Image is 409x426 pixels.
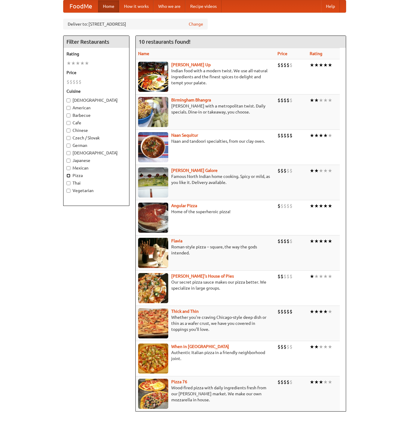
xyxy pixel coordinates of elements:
[310,308,314,315] li: ★
[284,308,287,315] li: $
[280,167,284,174] li: $
[67,98,70,102] input: [DEMOGRAPHIC_DATA]
[67,121,70,125] input: Cafe
[171,309,199,314] a: Thick and Thin
[67,70,126,76] h5: Price
[310,97,314,104] li: ★
[319,238,323,244] li: ★
[138,62,168,92] img: curryup.jpg
[319,379,323,385] li: ★
[138,103,273,115] p: [PERSON_NAME] with a metropolitan twist. Daily specials. Dine-in or takeaway, you choose.
[67,97,126,103] label: [DEMOGRAPHIC_DATA]
[138,350,273,362] p: Authentic Italian pizza in a friendly neighborhood joint.
[67,113,70,117] input: Barbecue
[319,167,323,174] li: ★
[310,238,314,244] li: ★
[76,60,80,67] li: ★
[284,62,287,68] li: $
[310,344,314,350] li: ★
[319,203,323,209] li: ★
[314,379,319,385] li: ★
[171,62,211,67] a: [PERSON_NAME] Up
[67,165,126,171] label: Mexican
[328,62,332,68] li: ★
[287,379,290,385] li: $
[280,97,284,104] li: $
[319,132,323,139] li: ★
[73,79,76,85] li: $
[67,136,70,140] input: Czech / Slovak
[328,308,332,315] li: ★
[287,273,290,280] li: $
[67,129,70,132] input: Chinese
[323,344,328,350] li: ★
[319,308,323,315] li: ★
[67,88,126,94] h5: Cuisine
[67,105,126,111] label: American
[119,0,153,12] a: How it works
[323,379,328,385] li: ★
[67,173,126,179] label: Pizza
[321,0,340,12] a: Help
[63,19,208,30] div: Deliver to: [STREET_ADDRESS]
[287,62,290,68] li: $
[67,51,126,57] h5: Rating
[67,60,71,67] li: ★
[328,167,332,174] li: ★
[314,62,319,68] li: ★
[138,238,168,268] img: flavia.jpg
[284,97,287,104] li: $
[67,159,70,163] input: Japanese
[328,132,332,139] li: ★
[64,0,98,12] a: FoodMe
[310,167,314,174] li: ★
[290,308,293,315] li: $
[67,79,70,85] li: $
[171,168,218,173] b: [PERSON_NAME] Galore
[67,157,126,163] label: Japanese
[287,97,290,104] li: $
[171,379,187,384] a: Pizza 76
[328,273,332,280] li: ★
[153,0,185,12] a: Who we are
[138,203,168,233] img: angular.jpg
[287,308,290,315] li: $
[277,308,280,315] li: $
[290,238,293,244] li: $
[314,97,319,104] li: ★
[67,181,70,185] input: Thai
[138,273,168,303] img: luigis.jpg
[138,167,168,197] img: currygalore.jpg
[138,132,168,162] img: naansequitur.jpg
[284,273,287,280] li: $
[67,150,126,156] label: [DEMOGRAPHIC_DATA]
[79,79,82,85] li: $
[287,344,290,350] li: $
[67,120,126,126] label: Cafe
[171,274,234,278] a: [PERSON_NAME]'s House of Pies
[314,238,319,244] li: ★
[171,344,229,349] b: When in [GEOGRAPHIC_DATA]
[310,51,322,56] a: Rating
[277,97,280,104] li: $
[67,112,126,118] label: Barbecue
[287,238,290,244] li: $
[67,144,70,148] input: German
[67,174,70,178] input: Pizza
[314,308,319,315] li: ★
[171,133,198,138] a: Naan Sequitur
[314,344,319,350] li: ★
[189,21,203,27] a: Change
[171,98,211,102] b: Birmingham Bhangra
[277,238,280,244] li: $
[67,180,126,186] label: Thai
[67,151,70,155] input: [DEMOGRAPHIC_DATA]
[280,344,284,350] li: $
[185,0,222,12] a: Recipe videos
[171,238,182,243] a: Flavia
[70,79,73,85] li: $
[314,203,319,209] li: ★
